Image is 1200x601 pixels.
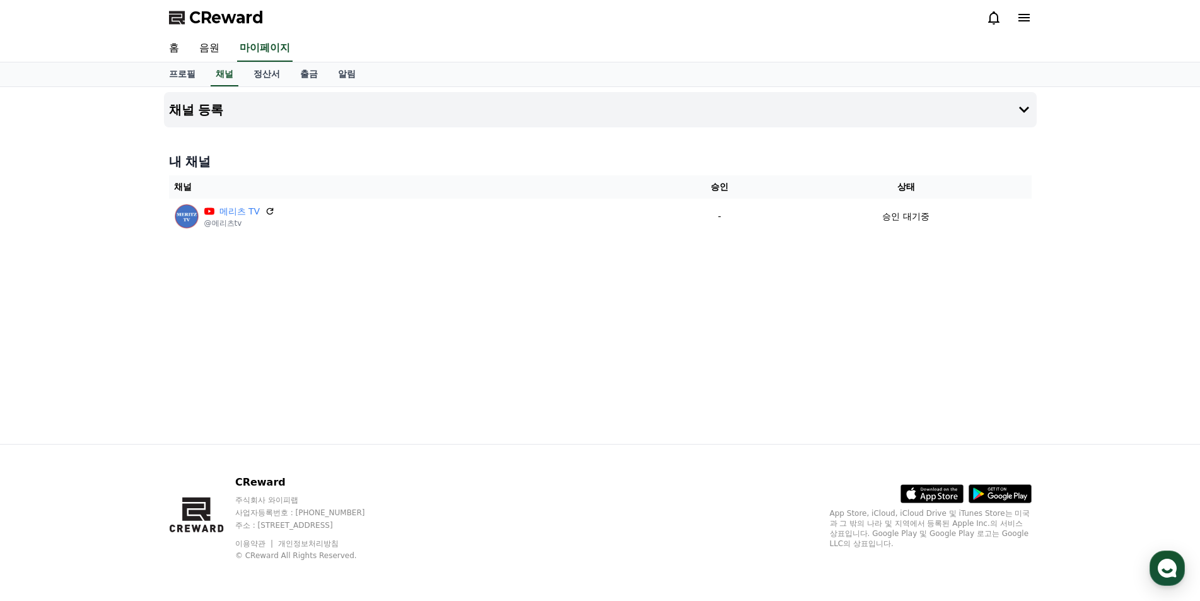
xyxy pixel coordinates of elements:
th: 승인 [658,175,781,199]
th: 상태 [781,175,1032,199]
a: 프로필 [159,62,206,86]
a: 정산서 [243,62,290,86]
a: 개인정보처리방침 [278,539,339,548]
a: 메리츠 TV [219,205,260,218]
a: 알림 [328,62,366,86]
a: 음원 [189,35,230,62]
h4: 채널 등록 [169,103,224,117]
p: 사업자등록번호 : [PHONE_NUMBER] [235,508,389,518]
a: 출금 [290,62,328,86]
p: - [663,210,776,223]
button: 채널 등록 [164,92,1037,127]
p: 승인 대기중 [882,210,929,223]
h4: 내 채널 [169,153,1032,170]
p: © CReward All Rights Reserved. [235,551,389,561]
p: App Store, iCloud, iCloud Drive 및 iTunes Store는 미국과 그 밖의 나라 및 지역에서 등록된 Apple Inc.의 서비스 상표입니다. Goo... [830,508,1032,549]
p: 주소 : [STREET_ADDRESS] [235,520,389,530]
a: 이용약관 [235,539,275,548]
p: @메리츠tv [204,218,276,228]
img: 메리츠 TV [174,204,199,229]
p: 주식회사 와이피랩 [235,495,389,505]
p: CReward [235,475,389,490]
a: 채널 [211,62,238,86]
th: 채널 [169,175,659,199]
a: 마이페이지 [237,35,293,62]
a: 홈 [159,35,189,62]
a: CReward [169,8,264,28]
span: CReward [189,8,264,28]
